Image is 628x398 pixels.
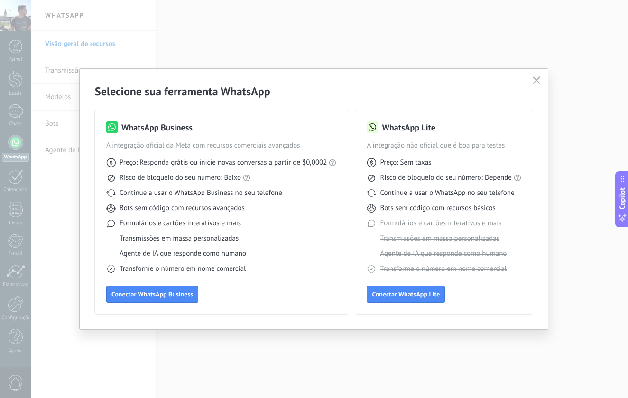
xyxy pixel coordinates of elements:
[380,173,512,183] span: Risco de bloqueio do seu número: Depende
[380,219,501,228] span: Formulários e cartões interativos e mais
[106,141,336,150] span: A integração oficial da Meta com recursos comerciais avançados
[121,121,193,133] h3: WhatsApp Business
[380,234,499,243] span: Transmissões em massa personalizadas
[380,204,495,213] span: Bots sem código com recursos básicos
[380,249,507,259] span: Agente de IA que responde como humano
[380,264,506,274] span: Transforme o número em nome comercial
[120,173,241,183] span: Risco de bloqueio do seu número: Baixo
[106,286,198,303] button: Conectar WhatsApp Business
[95,84,533,99] h2: Selecione sua ferramenta WhatsApp
[380,158,431,167] span: Preço: Sem taxas
[367,286,445,303] button: Conectar WhatsApp Lite
[111,291,193,297] span: Conectar WhatsApp Business
[120,264,246,274] span: Transforme o número em nome comercial
[367,141,521,150] span: A integração não oficial que é boa para testes
[120,188,282,198] span: Continue a usar o WhatsApp Business no seu telefone
[372,291,440,297] span: Conectar WhatsApp Lite
[120,249,246,259] span: Agente de IA que responde como humano
[120,204,245,213] span: Bots sem código com recursos avançados
[380,188,514,198] span: Continue a usar o WhatsApp no seu telefone
[120,158,327,167] span: Preço: Responda grátis ou inicie novas conversas a partir de $0,0002
[120,219,241,228] span: Formulários e cartões interativos e mais
[382,121,435,133] h3: WhatsApp Lite
[618,187,627,209] span: Copilot
[120,234,239,243] span: Transmissões em massa personalizadas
